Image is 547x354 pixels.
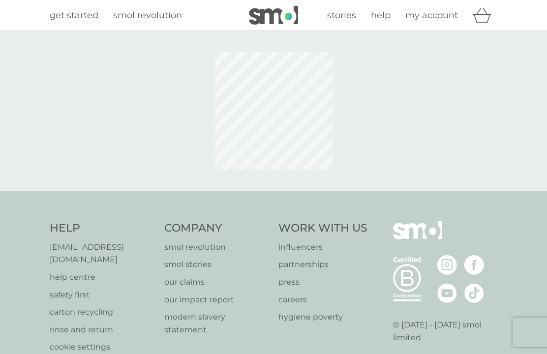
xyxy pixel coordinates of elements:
[473,5,497,25] div: basket
[164,311,269,336] a: modern slavery statement
[164,241,269,254] a: smol revolution
[278,294,367,306] a: careers
[393,221,442,254] img: smol
[327,8,356,23] a: stories
[437,255,457,275] img: visit the smol Instagram page
[113,10,182,21] span: smol revolution
[50,306,154,319] a: carton recycling
[464,283,484,303] img: visit the smol Tiktok page
[371,8,391,23] a: help
[50,271,154,284] a: help centre
[50,241,154,266] a: [EMAIL_ADDRESS][DOMAIN_NAME]
[393,319,498,344] p: © [DATE] - [DATE] smol limited
[464,255,484,275] img: visit the smol Facebook page
[113,8,182,23] a: smol revolution
[278,276,367,289] a: press
[164,276,269,289] a: our claims
[50,289,154,301] a: safety first
[50,8,98,23] a: get started
[278,258,367,271] a: partnerships
[50,341,154,354] a: cookie settings
[50,324,154,336] a: rinse and return
[50,10,98,21] span: get started
[405,10,458,21] span: my account
[278,311,367,324] a: hygiene poverty
[164,294,269,306] a: our impact report
[164,258,269,271] a: smol stories
[278,221,367,236] h4: Work With Us
[437,283,457,303] img: visit the smol Youtube page
[164,221,269,236] h4: Company
[278,241,367,254] a: influencers
[50,221,154,236] h4: Help
[371,10,391,21] span: help
[405,8,458,23] a: my account
[327,10,356,21] span: stories
[249,6,298,25] img: smol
